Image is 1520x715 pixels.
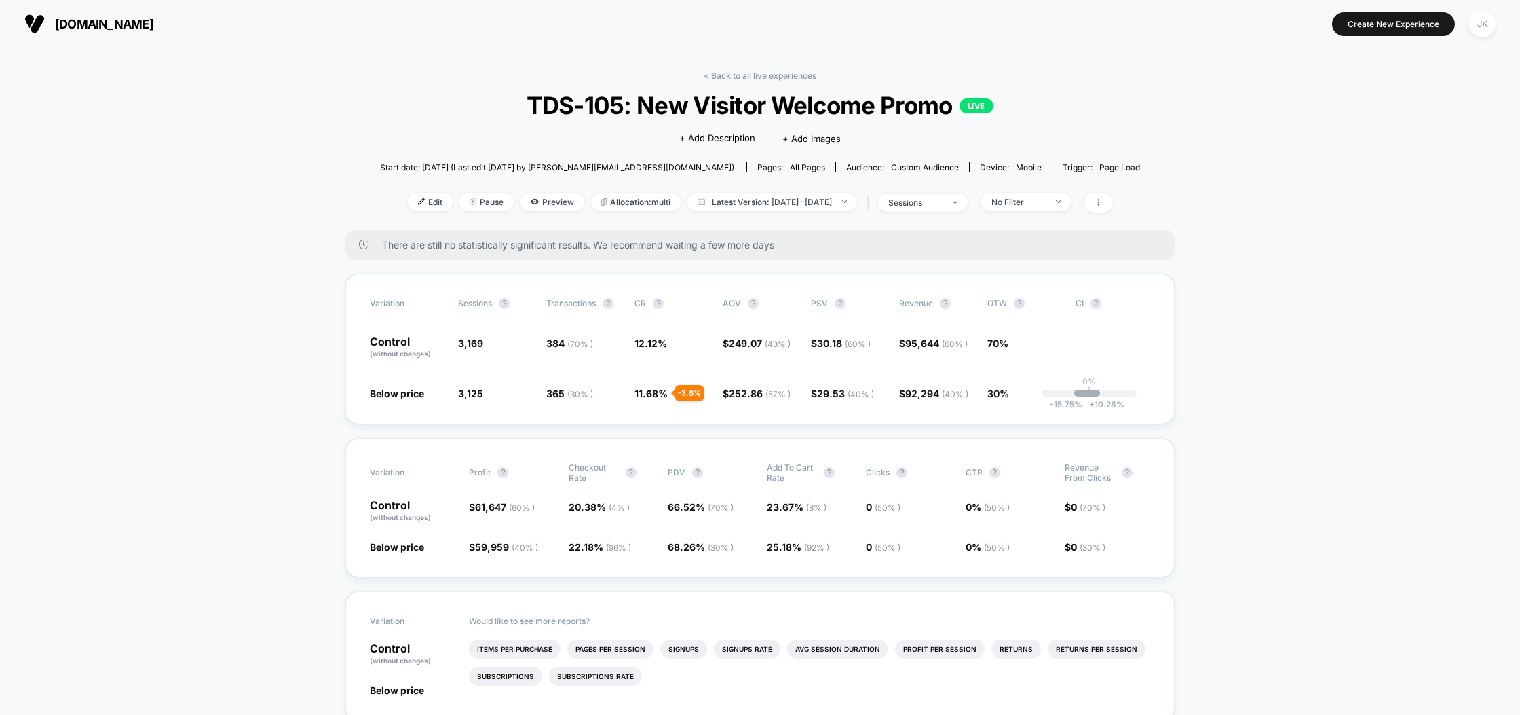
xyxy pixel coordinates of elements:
[370,541,424,553] span: Below price
[499,298,510,309] button: ?
[804,543,829,553] span: ( 92 % )
[969,162,1052,172] span: Device:
[1071,541,1105,553] span: 0
[1016,162,1042,172] span: mobile
[634,388,668,399] span: 11.68 %
[895,640,985,659] li: Profit Per Session
[698,198,705,205] img: calendar
[723,298,741,308] span: AOV
[729,337,791,349] span: 249.07
[1088,386,1090,397] p: |
[606,543,631,553] span: ( 96 % )
[1122,467,1133,478] button: ?
[723,388,791,399] span: $
[1465,10,1500,38] button: JK
[790,162,825,172] span: all pages
[708,543,734,553] span: ( 30 % )
[729,388,791,399] span: 252.86
[497,467,508,478] button: ?
[891,162,959,172] span: Custom Audience
[866,541,900,553] span: 0
[966,541,1010,553] span: 0 %
[782,133,841,144] span: + Add Images
[896,467,907,478] button: ?
[708,502,734,513] span: ( 70 % )
[1089,399,1095,409] span: +
[987,337,1008,349] span: 70%
[757,162,825,172] div: Pages:
[370,643,455,666] p: Control
[469,616,1150,626] p: Would like to see more reports?
[806,502,826,513] span: ( 8 % )
[875,543,900,553] span: ( 50 % )
[567,389,593,399] span: ( 30 % )
[660,640,707,659] li: Signups
[546,298,596,308] span: Transactions
[811,298,828,308] span: PSV
[845,339,871,349] span: ( 60 % )
[991,197,1046,207] div: No Filter
[601,198,607,206] img: rebalance
[905,388,968,399] span: 92,294
[1050,399,1082,409] span: -15.75 %
[1076,340,1150,359] span: ---
[370,500,455,523] p: Control
[634,337,667,349] span: 12.12 %
[520,193,584,211] span: Preview
[469,467,491,477] span: Profit
[475,541,538,553] span: 59,959
[846,162,959,172] div: Audience:
[984,502,1010,513] span: ( 50 % )
[824,467,835,478] button: ?
[24,14,45,34] img: Visually logo
[668,467,685,477] span: PDV
[567,339,593,349] span: ( 70 % )
[692,467,703,478] button: ?
[418,198,425,205] img: edit
[899,388,968,399] span: $
[634,298,646,308] span: CR
[866,467,890,477] span: Clicks
[55,17,153,31] span: [DOMAIN_NAME]
[767,501,826,513] span: 23.67 %
[1065,462,1115,483] span: Revenue From Clicks
[723,337,791,349] span: $
[370,350,431,358] span: (without changes)
[546,388,593,399] span: 365
[458,298,492,308] span: Sessions
[370,462,444,483] span: Variation
[1014,298,1025,309] button: ?
[1080,543,1105,553] span: ( 30 % )
[748,298,759,309] button: ?
[569,501,630,513] span: 20.38 %
[765,339,791,349] span: ( 43 % )
[984,543,1010,553] span: ( 50 % )
[370,298,444,309] span: Variation
[20,13,157,35] button: [DOMAIN_NAME]
[966,501,1010,513] span: 0 %
[1332,12,1455,36] button: Create New Experience
[469,541,538,553] span: $
[470,198,476,205] img: end
[1082,399,1124,409] span: 10.28 %
[864,193,878,213] span: |
[475,501,535,513] span: 61,647
[991,640,1041,659] li: Returns
[679,132,755,145] span: + Add Description
[866,501,900,513] span: 0
[408,193,453,211] span: Edit
[987,298,1062,309] span: OTW
[1065,541,1105,553] span: $
[905,337,968,349] span: 95,644
[509,502,535,513] span: ( 60 % )
[817,337,871,349] span: 30.18
[469,501,535,513] span: $
[609,502,630,513] span: ( 4 % )
[668,501,734,513] span: 66.52 %
[1090,298,1101,309] button: ?
[765,389,791,399] span: ( 57 % )
[767,541,829,553] span: 25.18 %
[811,337,871,349] span: $
[458,337,483,349] span: 3,169
[787,640,888,659] li: Avg Session Duration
